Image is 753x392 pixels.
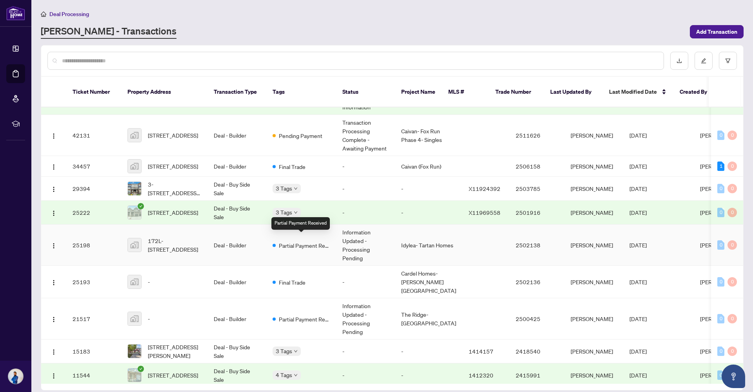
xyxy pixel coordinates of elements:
img: Logo [51,210,57,216]
span: 3-[STREET_ADDRESS][PERSON_NAME][PERSON_NAME] [148,180,201,197]
img: Logo [51,133,57,139]
td: [PERSON_NAME] [564,339,623,363]
td: Deal - Builder [207,266,266,298]
span: Deal Processing [49,11,89,18]
button: Add Transaction [690,25,744,38]
span: 3 Tags [276,347,292,356]
div: 0 [717,314,724,323]
td: 2503785 [509,177,564,201]
span: Partial Payment Received [279,315,330,323]
button: Logo [47,276,60,288]
span: [DATE] [629,209,647,216]
span: download [677,58,682,64]
span: 1414157 [469,348,493,355]
span: - [148,314,150,323]
span: X11924392 [469,185,500,192]
img: thumbnail-img [128,129,141,142]
div: 0 [717,347,724,356]
div: 0 [728,208,737,217]
div: 0 [728,277,737,287]
span: Pending Payment [279,131,322,140]
button: Open asap [722,365,745,388]
button: filter [719,52,737,70]
button: Logo [47,160,60,172]
td: 25222 [66,201,121,225]
td: - [336,266,395,298]
td: Deal - Buy Side Sale [207,339,266,363]
td: 2501916 [509,201,564,225]
span: Final Trade [279,278,306,287]
th: Created By [673,77,720,107]
td: [PERSON_NAME] [564,177,623,201]
span: Partial Payment Received [279,241,330,250]
td: 21517 [66,298,121,339]
div: 0 [728,162,737,171]
div: 0 [728,314,737,323]
div: 0 [717,370,724,380]
td: Deal - Builder [207,115,266,156]
img: thumbnail-img [128,345,141,358]
span: Last Modified Date [609,87,657,96]
th: Transaction Type [207,77,266,107]
img: Logo [51,243,57,249]
td: [PERSON_NAME] [564,225,623,266]
button: edit [695,52,713,70]
button: Logo [47,369,60,381]
td: - [336,201,395,225]
td: 2500425 [509,298,564,339]
img: Logo [51,279,57,286]
th: Tags [266,77,336,107]
td: 2418540 [509,339,564,363]
td: Deal - Builder [207,298,266,339]
td: Deal - Buy Side Sale [207,201,266,225]
td: - [336,363,395,387]
td: 11544 [66,363,121,387]
span: [PERSON_NAME] [700,372,742,379]
span: [PERSON_NAME] [700,185,742,192]
th: MLS # [442,77,489,107]
td: 29394 [66,177,121,201]
button: Logo [47,345,60,358]
div: 0 [728,347,737,356]
img: Profile Icon [8,369,23,384]
span: [PERSON_NAME] [700,315,742,322]
th: Last Updated By [544,77,603,107]
span: 3 Tags [276,208,292,217]
th: Property Address [121,77,207,107]
div: 0 [717,277,724,287]
img: Logo [51,316,57,323]
td: Deal - Buy Side Sale [207,177,266,201]
span: [DATE] [629,241,647,249]
span: [DATE] [629,372,647,379]
span: [STREET_ADDRESS] [148,208,198,217]
button: Logo [47,239,60,251]
div: 0 [717,131,724,140]
td: 25198 [66,225,121,266]
div: 1 [717,162,724,171]
div: 0 [728,240,737,250]
td: Deal - Builder [207,225,266,266]
td: [PERSON_NAME] [564,156,623,177]
th: Project Name [395,77,442,107]
span: down [294,349,298,353]
span: 4 Tags [276,370,292,379]
button: Logo [47,182,60,195]
img: Logo [51,164,57,170]
div: 0 [717,184,724,193]
button: Logo [47,129,60,142]
span: [DATE] [629,163,647,170]
td: [PERSON_NAME] [564,363,623,387]
td: - [336,177,395,201]
td: Caivan- Fox Run Phase 4- Singles [395,115,462,156]
td: 34457 [66,156,121,177]
div: 0 [728,131,737,140]
span: [PERSON_NAME] [700,209,742,216]
span: [STREET_ADDRESS] [148,131,198,140]
td: 15183 [66,339,121,363]
td: Transaction Processing Complete - Awaiting Payment [336,115,395,156]
span: [DATE] [629,348,647,355]
td: Idylea- Tartan Homes [395,225,462,266]
td: - [336,156,395,177]
div: 0 [717,208,724,217]
div: 0 [728,184,737,193]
